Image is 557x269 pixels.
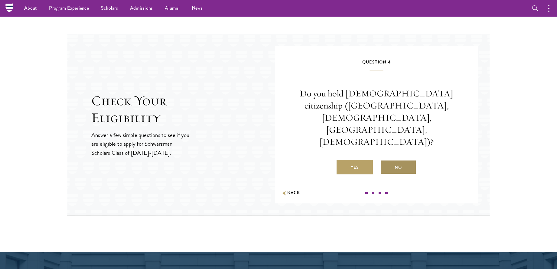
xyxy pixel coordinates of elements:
p: Answer a few simple questions to see if you are eligible to apply for Schwarzman Scholars Class o... [91,131,190,157]
p: Do you hold [DEMOGRAPHIC_DATA] citizenship ([GEOGRAPHIC_DATA], [DEMOGRAPHIC_DATA], [GEOGRAPHIC_DA... [293,88,460,148]
h5: Question 4 [293,58,460,70]
button: Back [281,190,300,196]
label: Yes [337,160,373,174]
h2: Check Your Eligibility [91,92,275,126]
label: No [380,160,416,174]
